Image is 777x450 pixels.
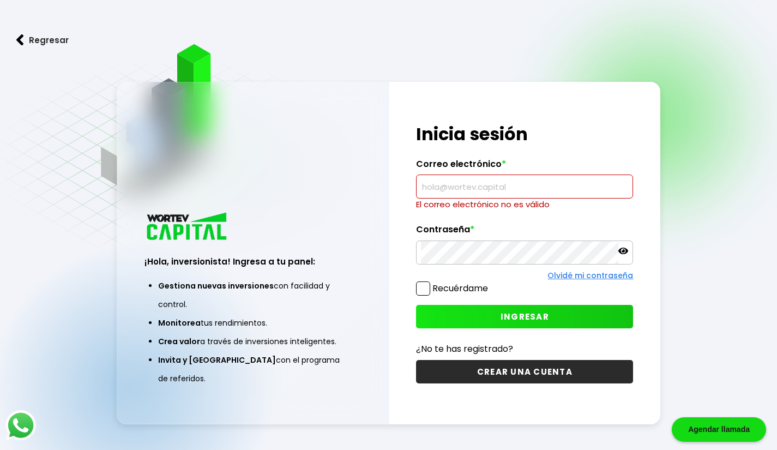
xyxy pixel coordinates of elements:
img: flecha izquierda [16,34,24,46]
li: tus rendimientos. [158,314,348,332]
span: Gestiona nuevas inversiones [158,280,274,291]
img: logos_whatsapp-icon.242b2217.svg [5,410,36,441]
label: Contraseña [416,224,633,241]
li: con el programa de referidos. [158,351,348,388]
span: Crea valor [158,336,200,347]
p: El correo electrónico no es válido [416,199,633,211]
li: a través de inversiones inteligentes. [158,332,348,351]
li: con facilidad y control. [158,277,348,314]
label: Recuérdame [432,282,488,295]
p: ¿No te has registrado? [416,342,633,356]
span: Monitorea [158,317,201,328]
div: Agendar llamada [672,417,766,442]
span: INGRESAR [501,311,549,322]
img: logo_wortev_capital [144,211,231,243]
input: hola@wortev.capital [421,175,628,198]
span: Invita y [GEOGRAPHIC_DATA] [158,355,276,365]
h1: Inicia sesión [416,121,633,147]
button: CREAR UNA CUENTA [416,360,633,383]
a: ¿No te has registrado?CREAR UNA CUENTA [416,342,633,383]
a: Olvidé mi contraseña [547,270,633,281]
button: INGRESAR [416,305,633,328]
h3: ¡Hola, inversionista! Ingresa a tu panel: [144,255,362,268]
label: Correo electrónico [416,159,633,175]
